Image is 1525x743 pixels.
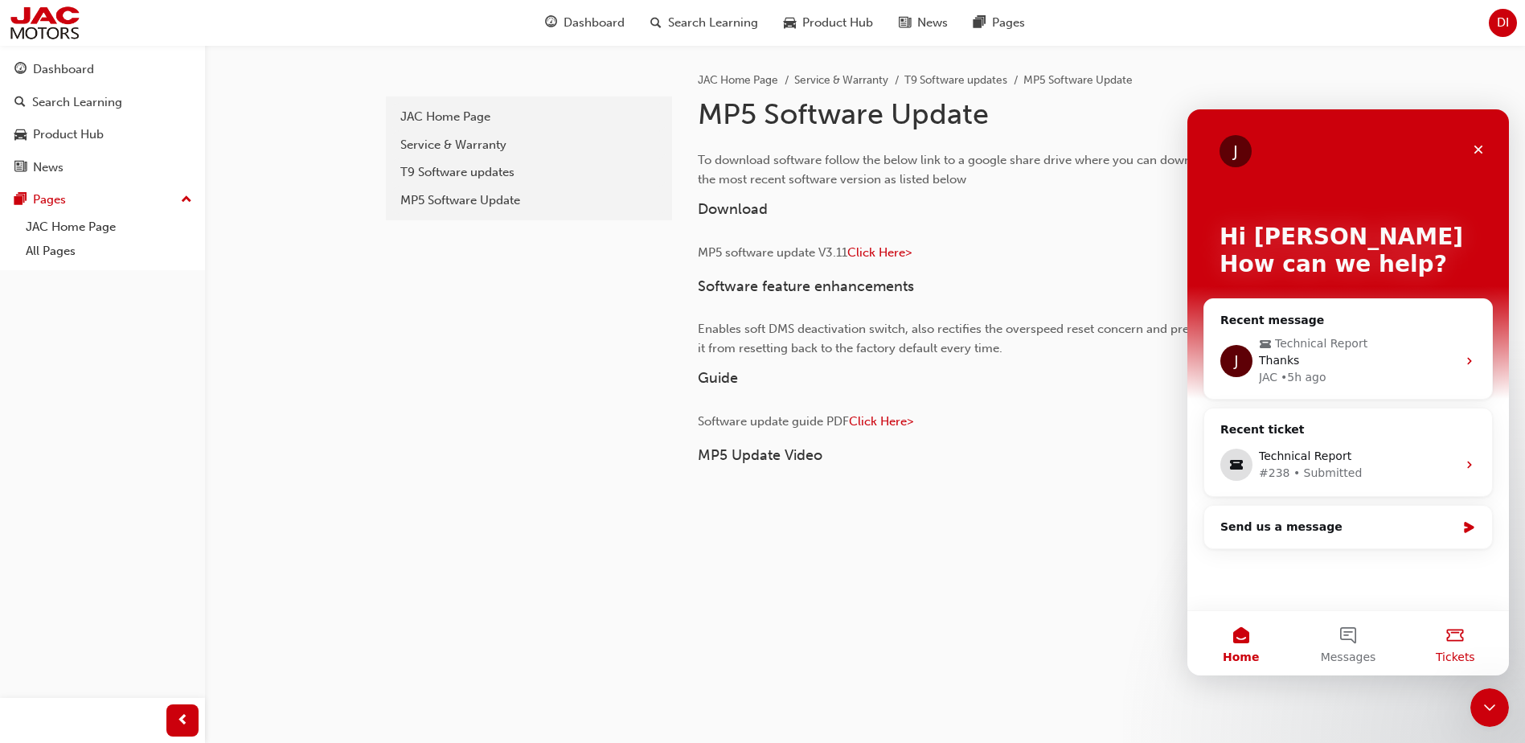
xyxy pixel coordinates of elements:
[6,51,199,185] button: DashboardSearch LearningProduct HubNews
[181,190,192,211] span: up-icon
[6,153,199,183] a: News
[698,200,768,218] span: Download
[961,6,1038,39] a: pages-iconPages
[904,73,1007,87] a: T9 Software updates
[392,131,666,159] a: Service & Warranty
[14,161,27,175] span: news-icon
[6,120,199,150] a: Product Hub
[564,14,625,32] span: Dashboard
[992,14,1025,32] span: Pages
[400,191,658,210] div: MP5 Software Update
[392,187,666,215] a: MP5 Software Update
[1470,688,1509,727] iframe: Intercom live chat
[33,158,64,177] div: News
[545,13,557,33] span: guage-icon
[899,13,911,33] span: news-icon
[698,414,849,429] span: Software update guide PDF
[14,63,27,77] span: guage-icon
[14,96,26,110] span: search-icon
[917,14,948,32] span: News
[400,163,658,182] div: T9 Software updates
[698,369,738,387] span: Guide
[794,73,888,87] a: Service & Warranty
[32,93,122,112] div: Search Learning
[6,88,199,117] a: Search Learning
[33,60,94,79] div: Dashboard
[19,215,199,240] a: JAC Home Page
[698,245,847,260] span: MP5 software update V3.11
[14,193,27,207] span: pages-icon
[849,414,913,429] a: Click Here>
[19,239,199,264] a: All Pages
[392,158,666,187] a: T9 Software updates
[400,108,658,126] div: JAC Home Page
[698,446,822,464] span: MP5 Update Video
[400,136,658,154] div: Service & Warranty
[1187,109,1509,675] iframe: Intercom live chat
[1489,9,1517,37] button: DI
[698,153,1219,187] span: To download software follow the below link to a google share drive where you can download the mos...
[698,73,778,87] a: JAC Home Page
[637,6,771,39] a: search-iconSearch Learning
[974,13,986,33] span: pages-icon
[33,125,104,144] div: Product Hub
[847,245,912,260] a: Click Here>
[8,5,81,41] img: jac-portal
[14,128,27,142] span: car-icon
[668,14,758,32] span: Search Learning
[1497,14,1509,32] span: DI
[6,185,199,215] button: Pages
[698,277,914,295] span: Software feature enhancements
[392,103,666,131] a: JAC Home Page
[532,6,637,39] a: guage-iconDashboard
[802,14,873,32] span: Product Hub
[1023,72,1133,90] li: MP5 Software Update
[33,191,66,209] div: Pages
[886,6,961,39] a: news-iconNews
[698,96,1225,132] h1: MP5 Software Update
[771,6,886,39] a: car-iconProduct Hub
[650,13,662,33] span: search-icon
[177,711,189,731] span: prev-icon
[698,322,1222,355] span: Enables soft DMS deactivation switch, also rectifies the overspeed reset concern and prevents it ...
[784,13,796,33] span: car-icon
[6,55,199,84] a: Dashboard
